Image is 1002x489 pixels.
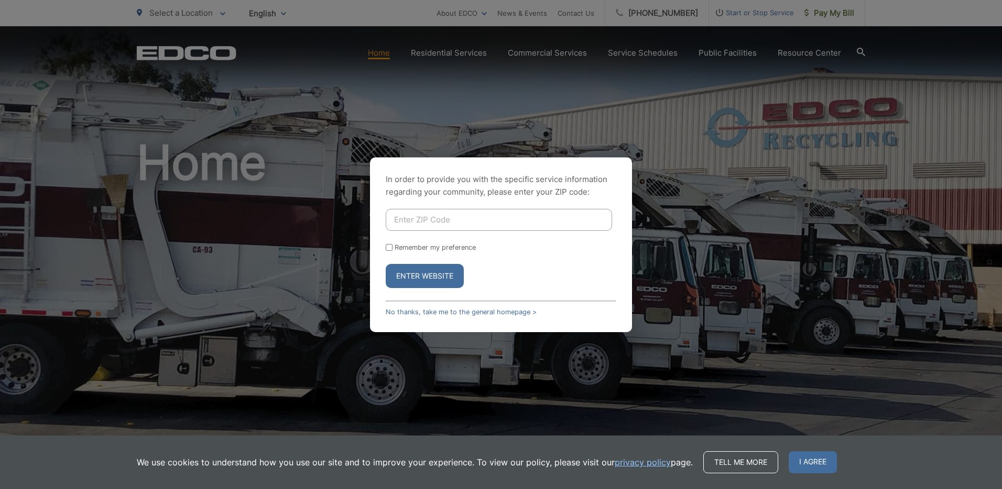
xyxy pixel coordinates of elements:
[137,456,693,469] p: We use cookies to understand how you use our site and to improve your experience. To view our pol...
[386,264,464,288] button: Enter Website
[615,456,671,469] a: privacy policy
[395,243,476,251] label: Remember my preference
[789,451,837,473] span: I agree
[386,209,612,231] input: Enter ZIP Code
[386,173,616,198] p: In order to provide you with the specific service information regarding your community, please en...
[386,308,537,316] a: No thanks, take me to the general homepage >
[703,451,778,473] a: Tell me more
